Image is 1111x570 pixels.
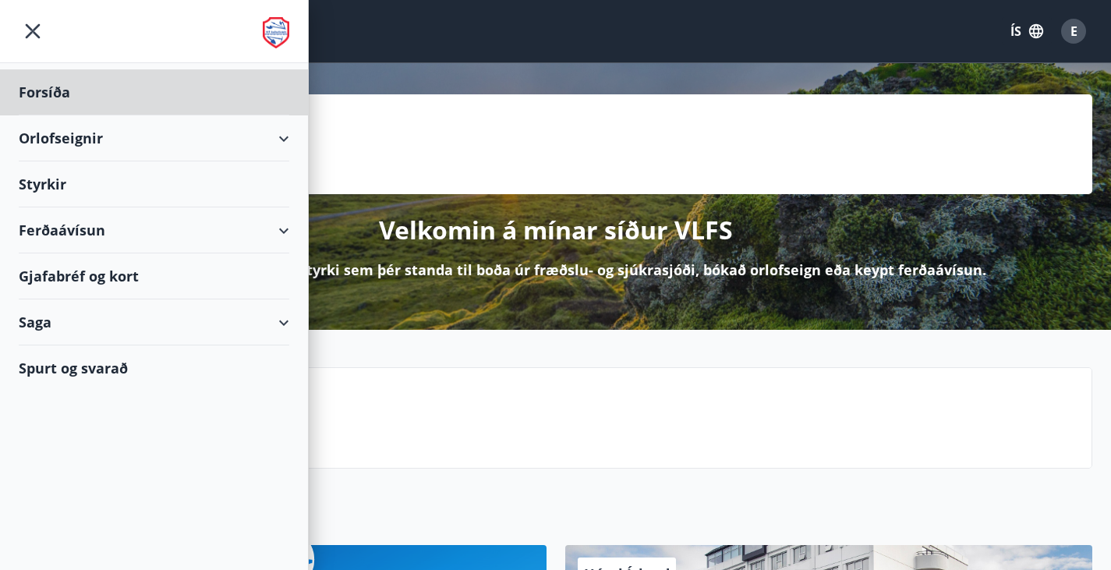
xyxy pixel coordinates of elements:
[1002,17,1052,45] button: ÍS
[19,161,289,207] div: Styrkir
[19,115,289,161] div: Orlofseignir
[19,253,289,299] div: Gjafabréf og kort
[19,299,289,345] div: Saga
[126,260,986,280] p: Hér getur þú sótt um þá styrki sem þér standa til boða úr fræðslu- og sjúkrasjóði, bókað orlofsei...
[263,17,289,48] img: union_logo
[133,407,1079,434] p: Spurt og svarað
[19,345,289,391] div: Spurt og svarað
[19,207,289,253] div: Ferðaávísun
[379,213,733,247] p: Velkomin á mínar síður VLFS
[1070,23,1077,40] span: E
[19,17,47,45] button: menu
[1055,12,1092,50] button: E
[19,69,289,115] div: Forsíða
